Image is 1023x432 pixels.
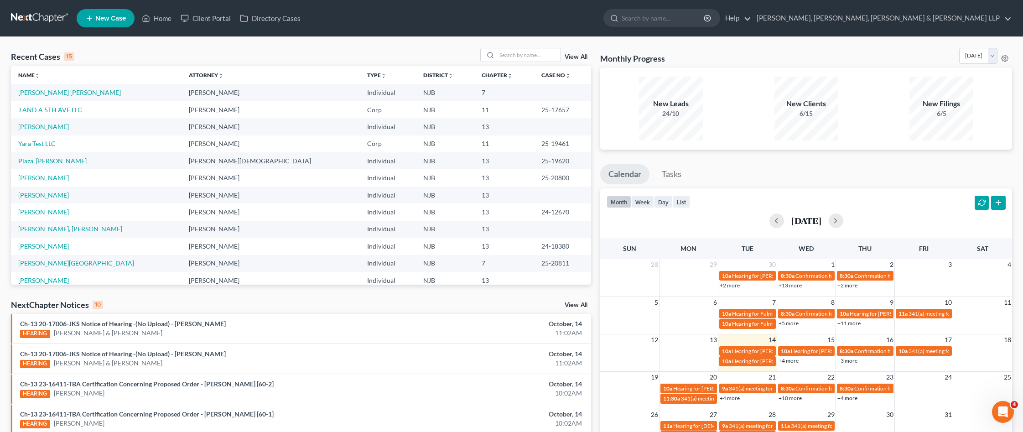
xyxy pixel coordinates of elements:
a: [PERSON_NAME] [18,123,69,130]
span: 9a [722,422,728,429]
div: 6/5 [909,109,973,118]
a: Client Portal [176,10,235,26]
td: 7 [474,255,534,272]
span: Hearing for [PERSON_NAME] [732,272,803,279]
a: +2 more [720,282,740,289]
div: October, 14 [401,410,582,419]
span: 20 [709,372,718,383]
a: View All [565,54,587,60]
button: month [607,196,631,208]
td: NJB [416,238,474,255]
span: 6 [712,297,718,308]
span: 1 [830,259,836,270]
a: Case Nounfold_more [541,72,571,78]
span: 5 [654,297,659,308]
td: [PERSON_NAME] [182,221,360,238]
div: 11:02AM [401,359,582,368]
td: 25-20811 [534,255,591,272]
span: 8:30a [840,272,853,279]
td: Individual [360,152,416,169]
span: Confirmation hearing for Bakri Fostok [854,385,945,392]
td: [PERSON_NAME] [182,238,360,255]
span: Confirmation hearing for [PERSON_NAME] [795,272,899,279]
span: 10 [944,297,953,308]
div: HEARING [20,420,50,428]
span: Hearing for Fulme Cruces [PERSON_NAME] De Zeballo [732,320,863,327]
a: [PERSON_NAME] [18,208,69,216]
a: View All [565,302,587,308]
span: 8:30a [781,272,795,279]
span: 18 [1003,334,1012,345]
a: Ch-13 20-17006-JKS Notice of Hearing -(No Upload) - [PERSON_NAME] [20,320,226,328]
a: +4 more [779,357,799,364]
span: 15 [826,334,836,345]
a: Attorneyunfold_more [189,72,223,78]
button: week [631,196,654,208]
a: [PERSON_NAME] [18,174,69,182]
span: Confirmation hearing for [PERSON_NAME] [854,348,958,354]
div: 10 [93,301,103,309]
span: 27 [709,409,718,420]
button: day [654,196,673,208]
a: +2 more [837,282,857,289]
a: +10 more [779,395,802,401]
span: 341(a) meeting for [PERSON_NAME] [729,422,817,429]
div: New Clients [774,99,838,109]
td: Individual [360,255,416,272]
span: 8:30a [840,385,853,392]
span: 10a [840,310,849,317]
a: Chapterunfold_more [482,72,513,78]
td: [PERSON_NAME] [182,101,360,118]
td: NJB [416,272,474,289]
span: 10a [722,310,731,317]
span: 10a [722,348,731,354]
span: 11 [1003,297,1012,308]
span: Confirmation hearing for [PERSON_NAME] [854,272,958,279]
a: Ch-13 23-16411-TBA Certification Concerning Proposed Order - [PERSON_NAME] [60-2] [20,380,274,388]
a: [PERSON_NAME] [PERSON_NAME] [18,88,121,96]
td: Individual [360,187,416,203]
div: New Filings [909,99,973,109]
span: 10a [722,358,731,364]
td: NJB [416,187,474,203]
td: NJB [416,255,474,272]
span: 10a [781,348,790,354]
div: October, 14 [401,349,582,359]
i: unfold_more [565,73,571,78]
td: Individual [360,203,416,220]
a: Directory Cases [235,10,305,26]
span: 25 [1003,372,1012,383]
td: NJB [416,135,474,152]
span: 10a [663,385,672,392]
a: +5 more [779,320,799,327]
span: 21 [768,372,777,383]
div: Recent Cases [11,51,74,62]
span: 28 [768,409,777,420]
td: 25-20800 [534,169,591,186]
td: 25-19461 [534,135,591,152]
a: +13 more [779,282,802,289]
div: October, 14 [401,319,582,328]
span: 11:30a [663,395,680,402]
td: NJB [416,221,474,238]
span: 8:30a [781,310,795,317]
span: Wed [799,245,814,252]
span: 8 [830,297,836,308]
span: 4 [1011,401,1018,408]
div: HEARING [20,360,50,368]
td: 13 [474,187,534,203]
span: 9a [722,385,728,392]
span: Sat [977,245,988,252]
a: [PERSON_NAME], [PERSON_NAME], [PERSON_NAME] & [PERSON_NAME] LLP [752,10,1012,26]
a: [PERSON_NAME] [54,389,104,398]
span: 10a [898,348,908,354]
div: HEARING [20,330,50,338]
span: Fri [919,245,929,252]
span: Hearing for Fulme Cruces [PERSON_NAME] De Zeballo [732,310,863,317]
span: 341(a) meeting for [PERSON_NAME] [791,422,879,429]
td: 13 [474,221,534,238]
span: Mon [680,245,696,252]
td: 13 [474,118,534,135]
span: Confirmation hearing for [PERSON_NAME] [795,310,899,317]
i: unfold_more [448,73,453,78]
